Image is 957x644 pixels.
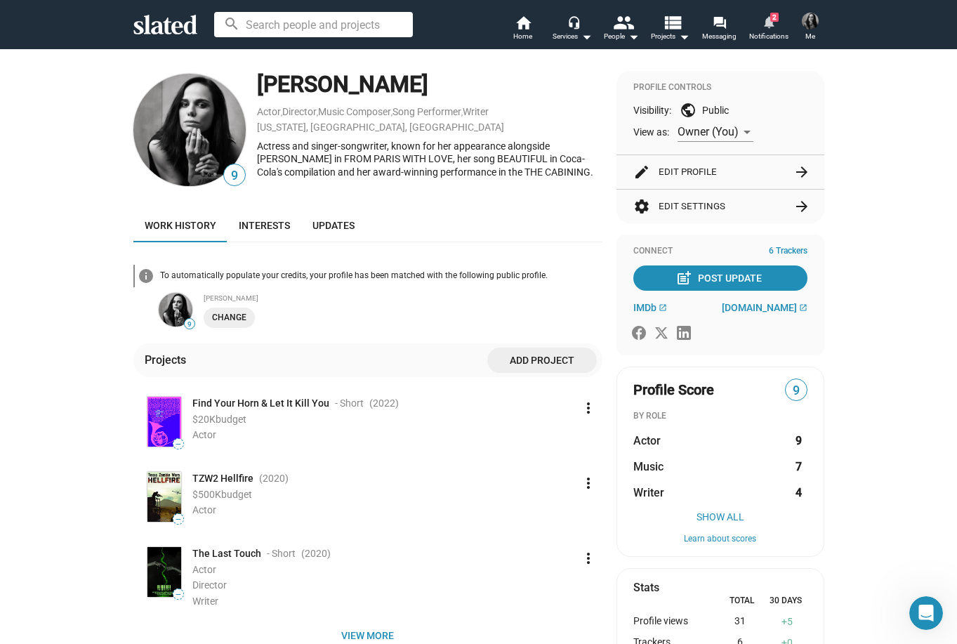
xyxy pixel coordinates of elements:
[173,440,183,448] span: —
[661,12,682,32] mat-icon: view_list
[678,265,762,291] div: Post Update
[659,303,667,312] mat-icon: open_in_new
[802,13,819,29] img: Melissa Mars
[312,220,355,231] span: Updates
[133,209,227,242] a: Work history
[301,209,366,242] a: Updates
[633,190,807,223] button: Edit Settings
[633,534,807,545] button: Learn about scores
[281,109,282,117] span: ,
[318,106,391,117] a: Music Composer
[633,126,669,139] span: View as:
[633,485,664,500] span: Writer
[553,28,592,45] div: Services
[221,489,252,500] span: budget
[625,28,642,45] mat-icon: arrow_drop_down
[796,459,802,474] strong: 7
[793,198,810,215] mat-icon: arrow_forward
[722,302,797,313] span: [DOMAIN_NAME]
[192,596,218,607] span: Writer
[675,28,692,45] mat-icon: arrow_drop_down
[461,109,463,117] span: ,
[227,209,301,242] a: Interests
[317,109,318,117] span: ,
[192,579,227,591] span: Director
[675,270,692,287] mat-icon: post_add
[192,414,216,425] span: $20K
[680,102,697,119] mat-icon: public
[781,616,787,627] span: +
[651,28,689,45] span: Projects
[192,429,216,440] span: Actor
[145,220,216,231] span: Work history
[173,591,183,598] span: —
[744,14,793,45] a: 2Notifications
[612,12,633,32] mat-icon: people
[633,164,650,180] mat-icon: edit
[762,15,775,28] mat-icon: notifications
[720,596,764,607] div: Total
[301,547,331,560] span: (2020 )
[793,10,827,46] button: Melissa MarsMe
[212,310,246,325] span: Change
[805,28,815,45] span: Me
[604,28,639,45] div: People
[499,14,548,45] a: Home
[695,14,744,45] a: Messaging
[214,12,413,37] input: Search people and projects
[239,220,290,231] span: Interests
[633,433,661,448] span: Actor
[192,489,221,500] span: $500K
[548,14,597,45] button: Services
[793,164,810,180] mat-icon: arrow_forward
[633,302,667,313] a: IMDb
[770,13,779,22] span: 2
[749,28,788,45] span: Notifications
[633,265,807,291] button: Post Update
[369,397,399,410] span: (2022 )
[633,580,659,595] mat-card-title: Stats
[767,615,807,629] div: 5
[173,515,183,523] span: —
[257,106,281,117] a: Actor
[764,596,807,607] div: 30 Days
[567,15,580,28] mat-icon: headset_mic
[678,125,739,138] span: Owner (You)
[713,15,726,29] mat-icon: forum
[257,121,504,133] a: [US_STATE], [GEOGRAPHIC_DATA], [GEOGRAPHIC_DATA]
[633,381,714,400] span: Profile Score
[185,320,194,329] span: 9
[646,14,695,45] button: Projects
[147,397,181,447] img: Poster: Find Your Horn & Let It Kill You
[515,14,532,31] mat-icon: home
[204,308,255,328] button: Change
[499,348,586,373] span: Add project
[160,270,602,282] div: To automatically populate your credits, your profile has been matched with the following public p...
[463,106,489,117] a: Writer
[147,472,181,522] img: Poster: TZW2 Hellfire
[216,414,246,425] span: budget
[786,381,807,400] span: 9
[633,198,650,215] mat-icon: settings
[147,547,181,597] img: Poster: The Last Touch
[597,14,646,45] button: People
[224,166,245,185] span: 9
[713,615,767,629] div: 31
[487,348,597,373] button: Add project
[145,353,192,367] div: Projects
[392,106,461,117] a: Song Performer
[204,294,602,302] div: [PERSON_NAME]
[192,564,216,575] span: Actor
[796,485,802,500] strong: 4
[580,475,597,492] mat-icon: more_vert
[633,411,807,422] div: BY ROLE
[192,472,253,485] span: TZW2 Hellfire
[633,102,807,119] div: Visibility: Public
[722,302,807,313] a: [DOMAIN_NAME]
[580,550,597,567] mat-icon: more_vert
[633,459,664,474] span: Music
[257,70,602,100] div: [PERSON_NAME]
[282,106,317,117] a: Director
[633,511,807,523] button: Show All
[192,547,261,560] span: The Last Touch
